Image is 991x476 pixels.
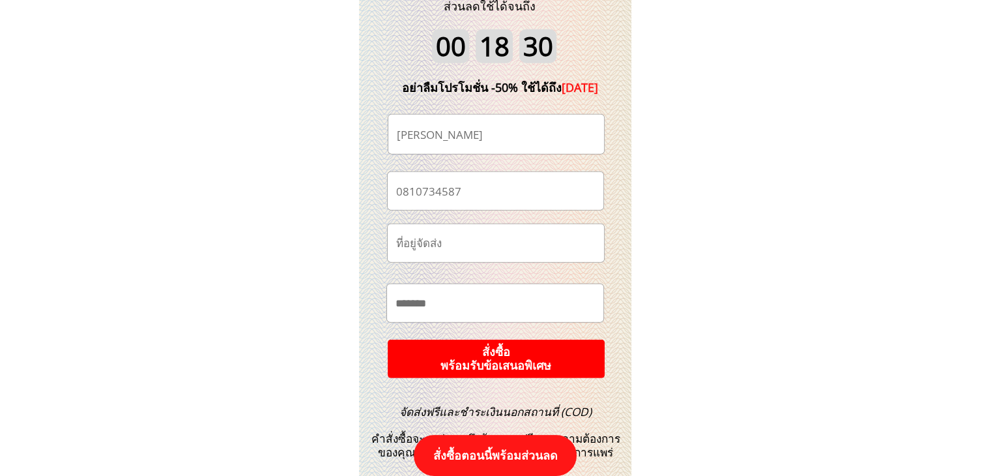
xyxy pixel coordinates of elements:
[393,224,599,262] input: ที่อยู่จัดส่ง
[399,404,592,419] span: จัดส่งฟรีและชำระเงินนอกสถานที่ (COD)
[394,115,599,154] input: ชื่อ-นามสกุล
[393,172,598,209] input: เบอร์โทรศัพท์
[387,339,605,378] p: สั่งซื้อ พร้อมรับข้อเสนอพิเศษ
[562,80,598,95] span: [DATE]
[414,435,577,476] p: สั่งซื้อตอนนี้พร้อมส่วนลด
[364,406,628,473] h3: คำสั่งซื้อจะถูกส่งตรงถึงบ้านคุณฟรีตามความต้องการของคุณในขณะที่ปิดมาตรฐานการป้องกันการแพร่ระบาด
[382,78,618,97] div: อย่าลืมโปรโมชั่น -50% ใช้ได้ถึง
